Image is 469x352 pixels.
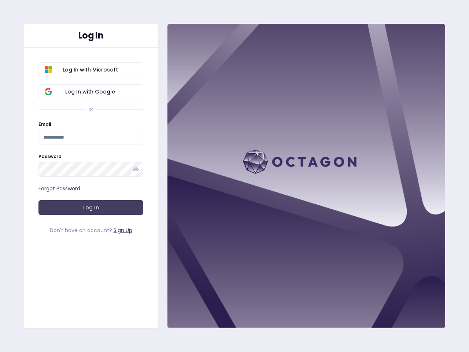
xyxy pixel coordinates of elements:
div: Log In [38,31,143,40]
div: Don't have an account? [38,227,143,234]
span: Log In [83,204,99,211]
label: Password [38,153,62,159]
a: Forgot Password [38,185,80,192]
label: Email [38,121,51,127]
a: Sign Up [114,227,132,234]
button: Log In [38,200,143,215]
button: Log In with Google [38,84,143,99]
span: Log In with Microsoft [43,66,137,73]
span: Log In with Google [43,88,137,95]
div: or [89,106,93,112]
button: Log In with Microsoft [38,62,143,77]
